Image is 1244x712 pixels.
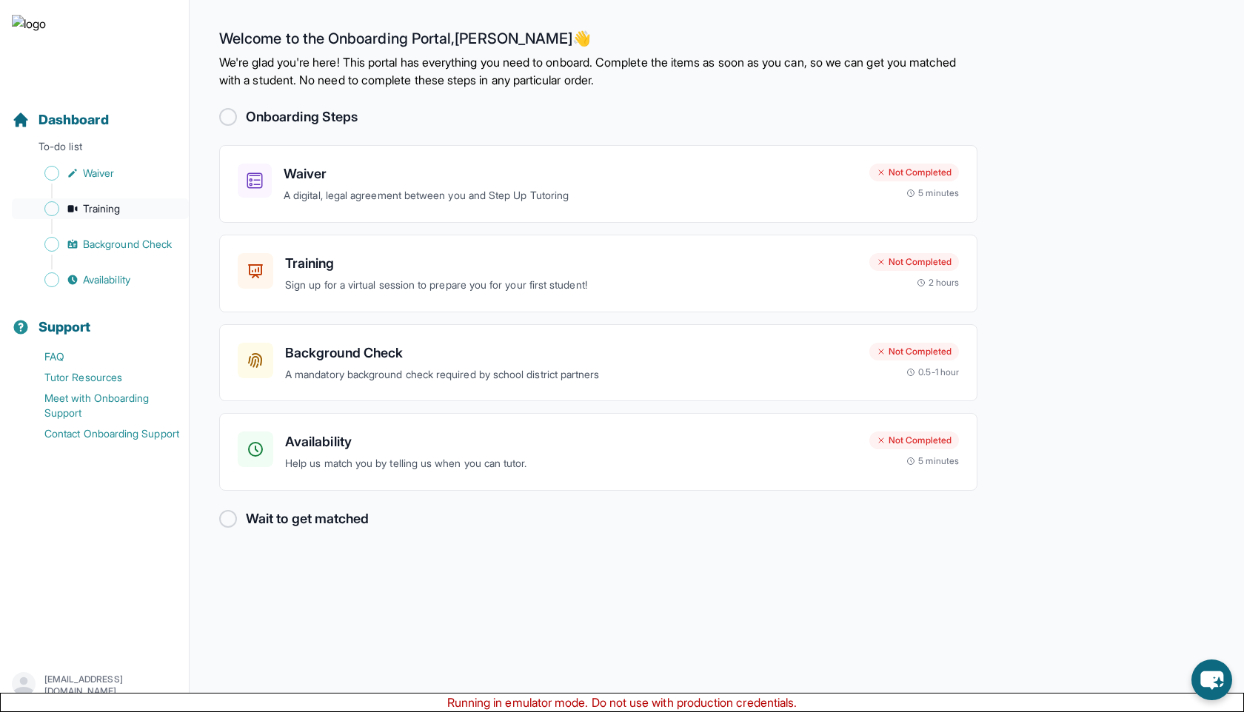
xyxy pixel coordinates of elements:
[284,164,857,184] h3: Waiver
[12,346,189,367] a: FAQ
[12,234,189,255] a: Background Check
[83,272,130,287] span: Availability
[6,86,183,136] button: Dashboard
[285,366,857,383] p: A mandatory background check required by school district partners
[906,187,959,199] div: 5 minutes
[12,163,189,184] a: Waiver
[12,367,189,388] a: Tutor Resources
[869,343,959,360] div: Not Completed
[285,431,857,452] h3: Availability
[284,187,857,204] p: A digital, legal agreement between you and Step Up Tutoring
[39,317,91,337] span: Support
[12,672,177,699] button: [EMAIL_ADDRESS][DOMAIN_NAME]
[917,277,960,289] div: 2 hours
[285,455,857,472] p: Help us match you by telling us when you can tutor.
[12,110,109,130] a: Dashboard
[219,53,977,89] p: We're glad you're here! This portal has everything you need to onboard. Complete the items as soo...
[285,253,857,274] h3: Training
[6,293,183,343] button: Support
[39,110,109,130] span: Dashboard
[12,388,189,423] a: Meet with Onboarding Support
[219,30,977,53] h2: Welcome to the Onboarding Portal, [PERSON_NAME] 👋
[6,139,183,160] p: To-do list
[219,145,977,223] a: WaiverA digital, legal agreement between you and Step Up TutoringNot Completed5 minutes
[44,674,177,697] p: [EMAIL_ADDRESS][DOMAIN_NAME]
[869,253,959,271] div: Not Completed
[83,166,114,181] span: Waiver
[246,107,358,127] h2: Onboarding Steps
[12,198,189,219] a: Training
[1191,659,1232,700] button: chat-button
[246,508,369,529] h2: Wait to get matched
[285,343,857,363] h3: Background Check
[83,201,121,216] span: Training
[83,237,172,252] span: Background Check
[869,164,959,181] div: Not Completed
[219,413,977,491] a: AvailabilityHelp us match you by telling us when you can tutor.Not Completed5 minutes
[12,423,189,444] a: Contact Onboarding Support
[906,455,959,467] div: 5 minutes
[12,15,46,62] img: logo
[906,366,959,378] div: 0.5-1 hour
[219,324,977,402] a: Background CheckA mandatory background check required by school district partnersNot Completed0.5...
[869,431,959,449] div: Not Completed
[219,235,977,312] a: TrainingSign up for a virtual session to prepare you for your first student!Not Completed2 hours
[12,269,189,290] a: Availability
[285,277,857,294] p: Sign up for a virtual session to prepare you for your first student!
